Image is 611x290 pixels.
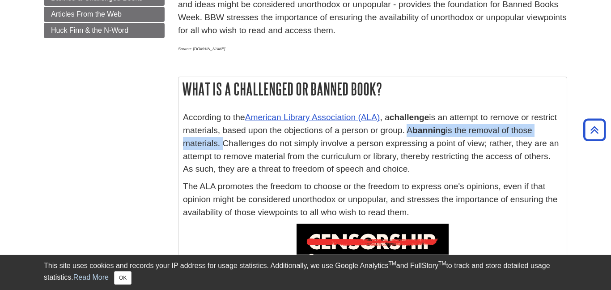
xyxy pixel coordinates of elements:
strong: challenge [390,113,429,122]
span: Huck Finn & the N-Word [51,26,128,34]
strong: banning [412,126,446,135]
sup: TM [438,260,446,267]
span: Articles From the Web [51,10,122,18]
button: Close [114,271,132,285]
h2: What is a Challenged or Banned Book? [178,77,567,101]
a: Huck Finn & the N-Word [44,23,165,38]
a: Read More [73,273,109,281]
em: Source: [DOMAIN_NAME] [178,47,225,51]
sup: TM [388,260,396,267]
a: Back to Top [580,124,609,136]
p: According to the , a is an attempt to remove or restrict materials, based upon the objections of ... [183,111,562,176]
a: American Library Association (ALA) [245,113,380,122]
a: Articles From the Web [44,7,165,22]
div: This site uses cookies and records your IP address for usage statistics. Additionally, we use Goo... [44,260,567,285]
p: The ALA promotes the freedom to choose or the freedom to express one's opinions, even if that opi... [183,180,562,219]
